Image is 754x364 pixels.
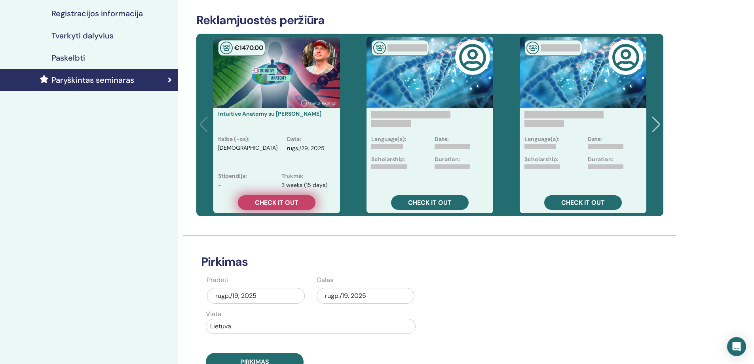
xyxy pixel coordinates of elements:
p: Data : [287,135,301,143]
p: rugs./29, 2025 [287,144,325,152]
a: Check it out [544,195,622,210]
div: rugp./19, 2025 [207,288,305,304]
img: In-Person Seminar [373,42,386,54]
img: In-Person Seminar [526,42,539,54]
a: Check it out [391,195,469,210]
img: default.jpg [302,40,337,75]
p: Duration: [435,155,460,164]
span: Check it out [255,198,298,207]
p: Duration: [588,155,613,164]
div: Open Intercom Messenger [727,337,746,356]
p: - [218,181,221,189]
p: [DEMOGRAPHIC_DATA] [218,144,277,166]
p: Language(s): [524,135,560,143]
h4: Paryškintas seminaras [51,75,134,85]
h4: Registracijos informacija [51,9,143,18]
p: Scholarship: [524,155,558,164]
p: Language(s): [371,135,406,143]
p: Date: [588,135,602,143]
div: rugp./19, 2025 [317,288,414,304]
p: Kalba (-os) : [218,135,250,143]
p: 3 weeks (15 days) [281,181,327,189]
span: Check it out [561,198,605,207]
img: In-Person Seminar [220,42,233,54]
h3: Reklamjuostės peržiūra [196,13,663,27]
p: Stipendija : [218,172,247,180]
img: user-circle-regular.svg [612,44,640,71]
p: Scholarship: [371,155,405,164]
p: Date: [435,135,449,143]
span: € 1470 .00 [234,44,263,52]
h3: Pirkimas [196,255,611,269]
label: Galas [317,275,333,285]
a: Intuitive Anatomy su [PERSON_NAME] [218,110,321,117]
h4: Paskelbti [51,53,85,63]
span: Check it out [408,198,452,207]
label: Vieta [206,309,221,319]
img: user-circle-regular.svg [459,44,486,71]
label: Pradėti [207,275,228,285]
h4: Tvarkyti dalyvius [51,31,114,40]
a: Check it out [238,195,315,210]
p: Trukmė : [281,172,303,180]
